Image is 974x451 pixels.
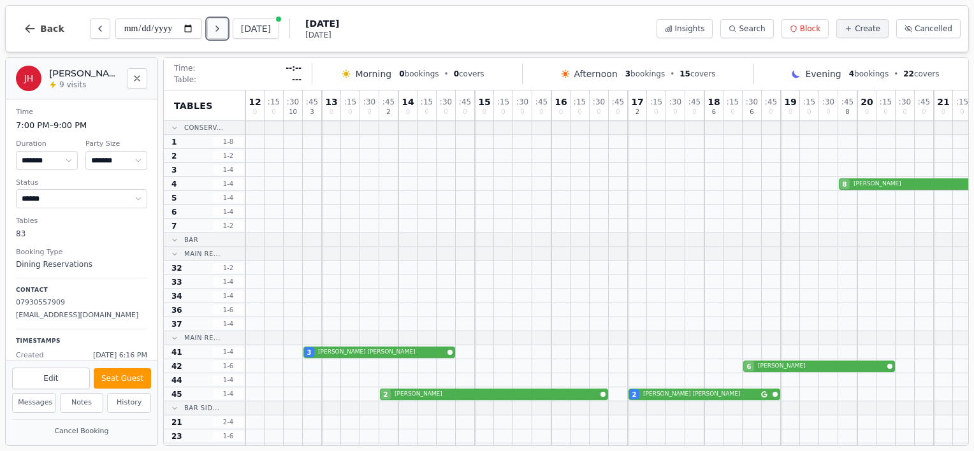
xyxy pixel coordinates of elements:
[127,68,147,89] button: Close
[184,249,221,259] span: Main Re...
[171,193,177,203] span: 5
[727,98,739,106] span: : 15
[171,291,182,301] span: 34
[213,417,243,427] span: 2 - 4
[826,109,830,115] span: 0
[903,109,906,115] span: 0
[184,333,221,343] span: Main Re...
[478,97,490,106] span: 15
[16,107,147,118] dt: Time
[233,18,279,39] button: [DATE]
[367,109,371,115] span: 0
[845,109,849,115] span: 8
[593,98,605,106] span: : 30
[574,68,618,80] span: Afternoon
[880,98,892,106] span: : 15
[384,390,388,399] span: 2
[836,19,889,38] button: Create
[769,109,773,115] span: 0
[307,348,312,357] span: 3
[746,98,758,106] span: : 30
[440,98,452,106] span: : 30
[171,207,177,217] span: 6
[16,119,147,132] dd: 7:00 PM – 9:00 PM
[213,137,243,147] span: 1 - 8
[960,109,964,115] span: 0
[539,109,543,115] span: 0
[16,228,147,240] dd: 83
[85,139,147,150] dt: Party Size
[730,109,734,115] span: 0
[107,393,151,413] button: History
[318,348,445,357] span: [PERSON_NAME] [PERSON_NAME]
[174,75,196,85] span: Table:
[616,109,620,115] span: 0
[712,109,716,115] span: 6
[800,24,820,34] span: Block
[59,80,86,90] span: 9 visits
[625,69,630,78] span: 3
[761,391,767,397] svg: Google booking
[915,24,952,34] span: Cancelled
[399,69,404,78] span: 0
[922,109,926,115] span: 0
[843,180,847,189] span: 8
[675,24,705,34] span: Insights
[454,69,484,79] span: covers
[612,98,624,106] span: : 45
[650,98,662,106] span: : 15
[171,417,182,427] span: 21
[13,13,75,44] button: Back
[535,98,548,106] span: : 45
[597,109,600,115] span: 0
[213,319,243,329] span: 1 - 4
[355,68,391,80] span: Morning
[12,424,151,440] button: Cancel Booking
[272,109,275,115] span: 0
[16,337,147,346] p: Timestamps
[287,98,299,106] span: : 30
[310,109,314,115] span: 3
[750,109,753,115] span: 6
[849,69,889,79] span: bookings
[213,305,243,315] span: 1 - 6
[765,98,777,106] span: : 45
[292,75,302,85] span: ---
[348,109,352,115] span: 0
[454,69,459,78] span: 0
[49,67,119,80] h2: [PERSON_NAME] Hood
[306,98,318,106] span: : 45
[680,69,690,78] span: 15
[720,19,773,38] button: Search
[497,98,509,106] span: : 15
[865,109,869,115] span: 0
[171,347,182,357] span: 41
[171,221,177,231] span: 7
[520,109,524,115] span: 0
[631,97,643,106] span: 17
[330,109,333,115] span: 0
[632,390,637,399] span: 2
[16,66,41,91] div: JH
[574,98,586,106] span: : 15
[94,368,151,389] button: Seat Guest
[849,69,854,78] span: 4
[174,63,195,73] span: Time:
[692,109,696,115] span: 0
[883,109,887,115] span: 0
[16,139,78,150] dt: Duration
[16,178,147,189] dt: Status
[444,109,447,115] span: 0
[899,98,911,106] span: : 30
[184,403,219,413] span: Bar Sid...
[501,109,505,115] span: 0
[213,221,243,231] span: 1 - 2
[93,350,147,361] span: [DATE] 6:16 PM
[559,109,563,115] span: 0
[789,109,792,115] span: 0
[399,69,439,79] span: bookings
[213,431,243,441] span: 1 - 6
[16,286,147,295] p: Contact
[174,99,213,112] span: Tables
[483,109,486,115] span: 0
